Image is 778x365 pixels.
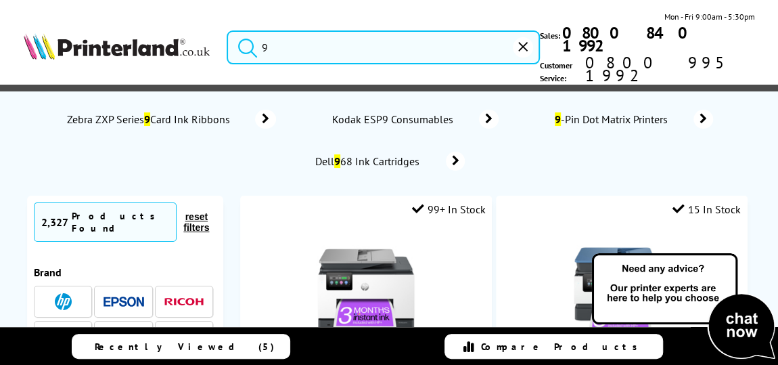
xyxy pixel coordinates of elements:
div: Products Found [72,210,169,234]
img: hp-officejet-pro-9125e-front-new-small.jpg [571,240,672,341]
mark: 9 [144,112,150,126]
span: Compare Products [481,341,645,353]
a: Compare Products [444,334,663,359]
img: Ricoh [164,298,204,305]
img: hp-officejet-pro-9135e-front-new-small.jpg [315,240,417,341]
b: 0800 840 1992 [562,22,697,56]
span: Brand [34,265,62,279]
span: -Pin Dot Matrix Printers [553,112,673,126]
span: Sales: [540,29,560,42]
div: 99+ In Stock [411,202,485,216]
a: 9-Pin Dot Matrix Printers [553,110,713,129]
a: Printerland Logo [24,33,210,62]
a: Recently Viewed (5) [72,334,290,359]
span: 2,327 [41,215,68,229]
span: Customer Service: [540,56,755,85]
input: Search product or bra [227,30,540,64]
img: HP [55,293,72,310]
a: 0800 840 1992 [560,26,755,52]
button: reset filters [177,211,216,234]
span: Zebra ZXP Series Card Ink Ribbons [66,112,235,126]
span: Kodak ESP9 Consumables [330,112,459,126]
a: Dell968 Ink Cartridges [313,152,465,171]
span: Recently Viewed (5) [95,341,275,353]
img: Epson [104,297,144,307]
span: Mon - Fri 9:00am - 5:30pm [664,10,755,23]
img: Printerland Logo [24,33,210,60]
span: Dell 68 Ink Cartridges [313,154,426,168]
mark: 9 [334,154,340,168]
div: 15 In Stock [672,202,741,216]
a: Zebra ZXP Series9Card Ink Ribbons [66,110,276,129]
span: 0800 995 1992 [583,56,754,82]
a: Kodak ESP9 Consumables [330,110,499,129]
img: Open Live Chat window [589,251,778,362]
mark: 9 [555,112,561,126]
